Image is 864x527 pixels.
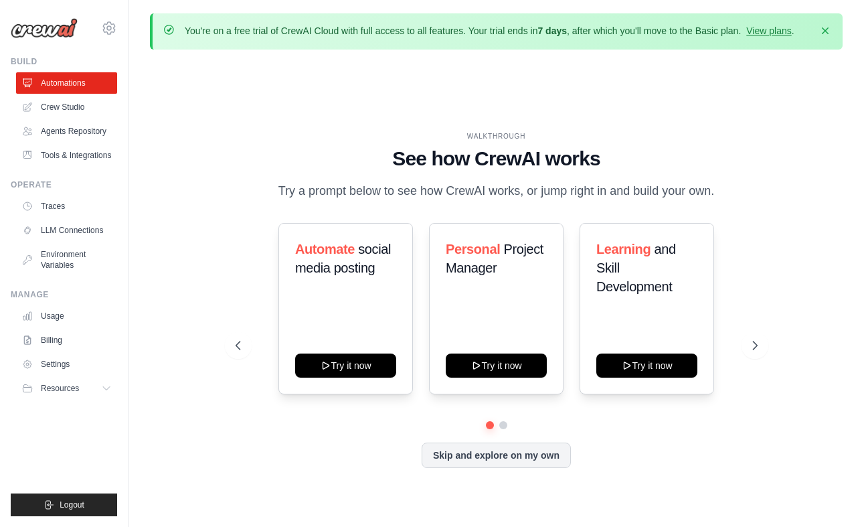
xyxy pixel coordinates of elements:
[446,242,543,275] span: Project Manager
[596,354,697,378] button: Try it now
[16,354,117,375] a: Settings
[236,131,758,141] div: WALKTHROUGH
[596,242,651,256] span: Learning
[16,378,117,399] button: Resources
[295,242,355,256] span: Automate
[11,289,117,300] div: Manage
[16,329,117,351] a: Billing
[16,244,117,276] a: Environment Variables
[16,220,117,241] a: LLM Connections
[446,354,547,378] button: Try it now
[60,500,84,510] span: Logout
[16,145,117,166] a: Tools & Integrations
[537,25,567,36] strong: 7 days
[16,96,117,118] a: Crew Studio
[11,494,117,516] button: Logout
[236,147,758,171] h1: See how CrewAI works
[295,354,396,378] button: Try it now
[16,72,117,94] a: Automations
[596,242,676,294] span: and Skill Development
[16,196,117,217] a: Traces
[185,24,794,37] p: You're on a free trial of CrewAI Cloud with full access to all features. Your trial ends in , aft...
[16,121,117,142] a: Agents Repository
[295,242,391,275] span: social media posting
[422,443,571,468] button: Skip and explore on my own
[11,56,117,67] div: Build
[16,305,117,327] a: Usage
[11,18,78,38] img: Logo
[746,25,791,36] a: View plans
[446,242,500,256] span: Personal
[11,179,117,190] div: Operate
[272,181,721,201] p: Try a prompt below to see how CrewAI works, or jump right in and build your own.
[41,383,79,394] span: Resources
